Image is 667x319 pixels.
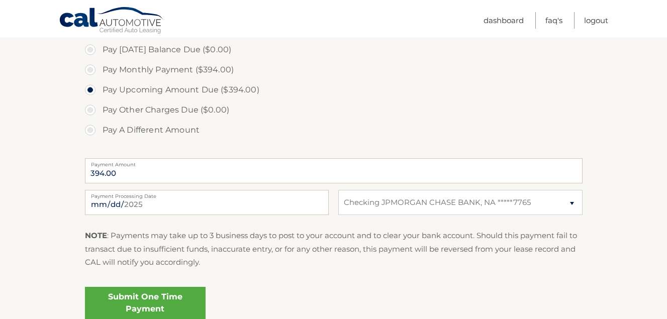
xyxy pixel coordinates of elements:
[85,231,107,240] strong: NOTE
[85,100,583,120] label: Pay Other Charges Due ($0.00)
[85,80,583,100] label: Pay Upcoming Amount Due ($394.00)
[59,7,164,36] a: Cal Automotive
[85,190,329,215] input: Payment Date
[85,229,583,269] p: : Payments may take up to 3 business days to post to your account and to clear your bank account....
[85,158,583,183] input: Payment Amount
[85,120,583,140] label: Pay A Different Amount
[85,190,329,198] label: Payment Processing Date
[484,12,524,29] a: Dashboard
[85,40,583,60] label: Pay [DATE] Balance Due ($0.00)
[85,158,583,166] label: Payment Amount
[545,12,562,29] a: FAQ's
[584,12,608,29] a: Logout
[85,60,583,80] label: Pay Monthly Payment ($394.00)
[85,287,206,319] a: Submit One Time Payment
